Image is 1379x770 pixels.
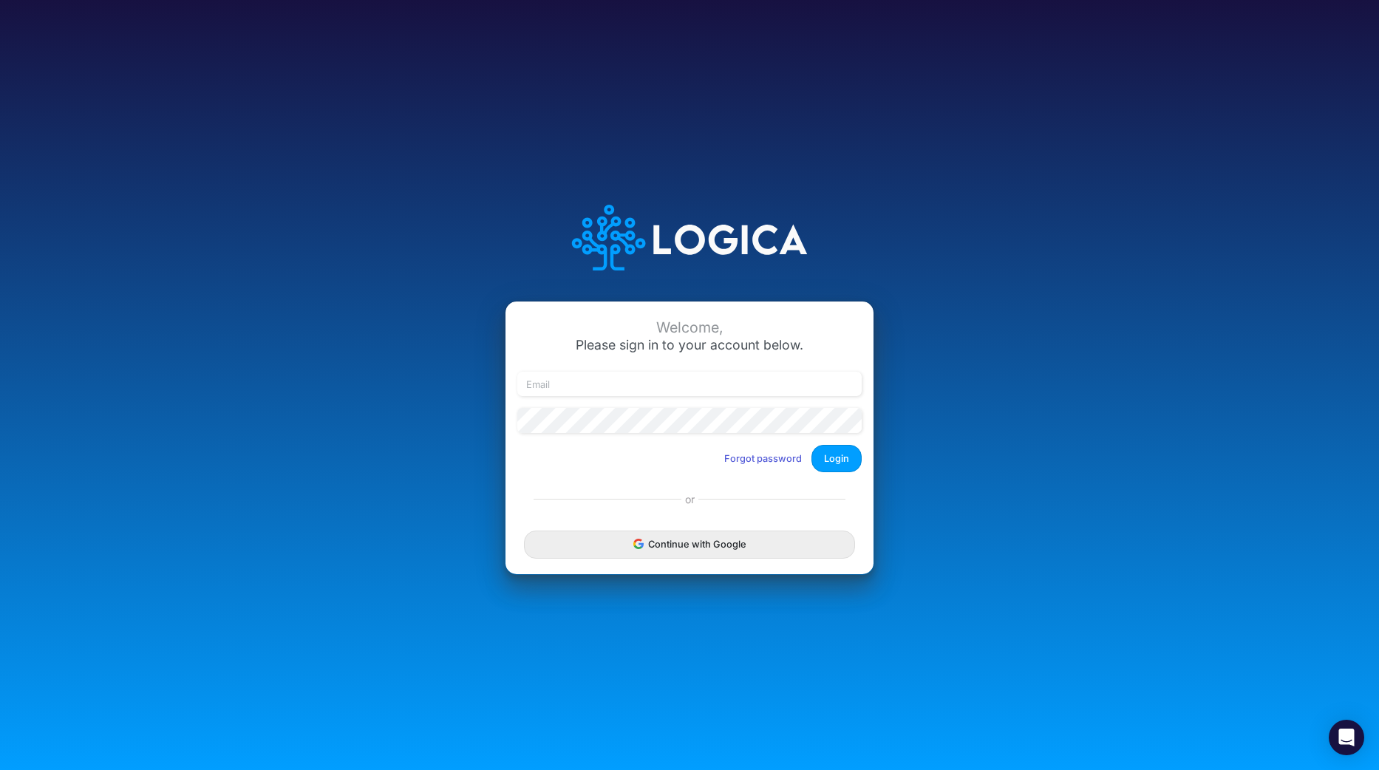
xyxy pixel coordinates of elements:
[576,337,803,352] span: Please sign in to your account below.
[715,446,811,471] button: Forgot password
[517,319,862,336] div: Welcome,
[1329,720,1364,755] div: Open Intercom Messenger
[811,445,862,472] button: Login
[524,531,855,558] button: Continue with Google
[517,372,862,397] input: Email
